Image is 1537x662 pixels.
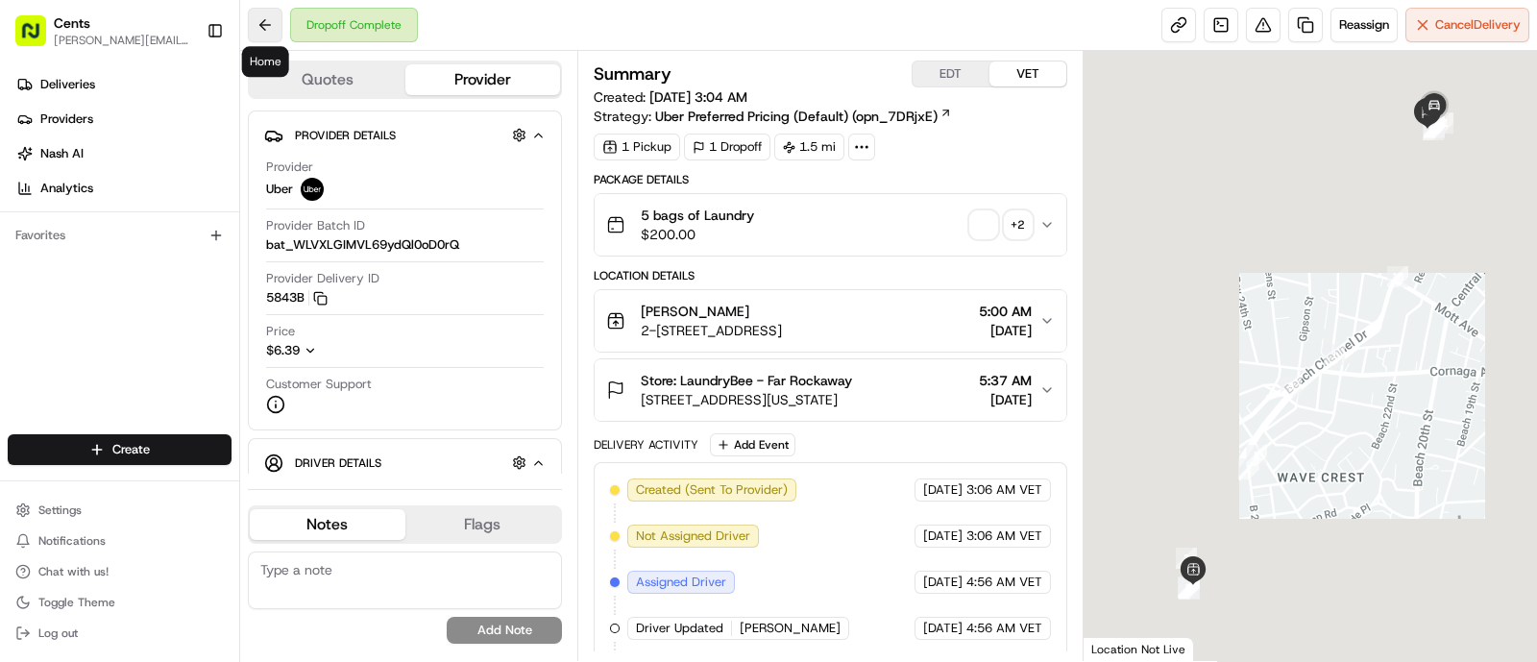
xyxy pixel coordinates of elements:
span: Assigned Driver [636,574,726,591]
span: 3:06 AM VET [966,527,1042,545]
span: Chat with us! [38,564,109,579]
span: $6.39 [266,342,300,358]
span: Cancel Delivery [1435,16,1521,34]
button: Flags [405,509,561,540]
span: [DATE] [923,527,963,545]
span: [DATE] [979,321,1032,340]
button: Notifications [8,527,232,554]
span: Analytics [40,180,93,197]
span: [DATE] [979,390,1032,409]
button: Driver Details [264,447,546,478]
span: Price [266,323,295,340]
span: Providers [40,110,93,128]
span: [STREET_ADDRESS][US_STATE] [641,390,852,409]
span: [PERSON_NAME] [740,620,841,637]
h3: Summary [594,65,671,83]
span: Nash AI [40,145,84,162]
span: 4:56 AM VET [966,620,1042,637]
span: Settings [38,503,82,518]
button: Notes [250,509,405,540]
div: 8 [1246,445,1267,466]
button: Toggle Theme [8,589,232,616]
span: Created (Sent To Provider) [636,481,788,499]
span: Notifications [38,533,106,549]
a: Providers [8,104,239,135]
span: Toggle Theme [38,595,115,610]
div: 7 [1178,577,1199,599]
div: 15 [1424,116,1445,137]
button: Reassign [1330,8,1398,42]
a: Uber Preferred Pricing (Default) (opn_7DRjxE) [655,107,952,126]
span: Provider [266,159,313,176]
div: + 2 [1005,211,1032,238]
span: Driver Updated [636,620,723,637]
div: Location Not Live [1084,637,1194,661]
span: Deliveries [40,76,95,93]
button: Provider [405,64,561,95]
div: 2 [1238,458,1259,479]
span: Created: [594,87,747,107]
button: $6.39 [266,342,435,359]
button: Create [8,434,232,465]
div: 10 [1387,266,1408,287]
span: [DATE] 3:04 AM [649,88,747,106]
span: Log out [38,625,78,641]
div: 9 [1281,376,1302,397]
span: Create [112,441,150,458]
div: 3 [1176,548,1197,569]
span: Customer Support [266,376,372,393]
span: bat_WLVXLGIMVL69ydQl0oD0rQ [266,236,459,254]
span: Uber [266,181,293,198]
span: Reassign [1339,16,1389,34]
div: 1 [1324,344,1345,365]
a: Deliveries [8,69,239,100]
div: Package Details [594,172,1067,187]
div: 1 Dropoff [684,134,770,160]
a: Nash AI [8,138,239,169]
span: 5:00 AM [979,302,1032,321]
div: 14 [1423,119,1444,140]
div: Favorites [8,220,232,251]
span: Provider Delivery ID [266,270,379,287]
span: [PERSON_NAME] [641,302,749,321]
div: Strategy: [594,107,952,126]
div: 5 [1179,577,1200,599]
button: [PERSON_NAME][EMAIL_ADDRESS][DOMAIN_NAME] [54,33,191,48]
span: 2-[STREET_ADDRESS] [641,321,782,340]
span: [DATE] [923,620,963,637]
span: Driver Details [295,455,381,471]
div: 4 [1179,578,1200,600]
button: [PERSON_NAME]2-[STREET_ADDRESS]5:00 AM[DATE] [595,290,1066,352]
span: [DATE] [923,481,963,499]
span: Uber Preferred Pricing (Default) (opn_7DRjxE) [655,107,938,126]
button: Chat with us! [8,558,232,585]
div: 13 [1424,117,1445,138]
span: $200.00 [641,225,754,244]
span: 3:06 AM VET [966,481,1042,499]
button: VET [989,61,1066,86]
button: Store: LaundryBee - Far Rockaway[STREET_ADDRESS][US_STATE]5:37 AM[DATE] [595,359,1066,421]
button: Provider Details [264,119,546,151]
button: Cents [54,13,90,33]
div: 1.5 mi [774,134,844,160]
button: Quotes [250,64,405,95]
span: Provider Batch ID [266,217,365,234]
span: 5:37 AM [979,371,1032,390]
a: Analytics [8,173,239,204]
button: Add Event [710,433,795,456]
img: uber-new-logo.jpeg [301,178,324,201]
button: CancelDelivery [1405,8,1529,42]
button: Cents[PERSON_NAME][EMAIL_ADDRESS][DOMAIN_NAME] [8,8,199,54]
div: Location Details [594,268,1067,283]
div: Delivery Activity [594,437,698,453]
span: [DATE] [923,574,963,591]
button: 5 bags of Laundry$200.00+2 [595,194,1066,256]
button: Settings [8,497,232,524]
button: Log out [8,620,232,647]
span: Store: LaundryBee - Far Rockaway [641,371,852,390]
div: 11 [1432,112,1453,134]
button: 5843B [266,289,328,306]
button: EDT [913,61,989,86]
